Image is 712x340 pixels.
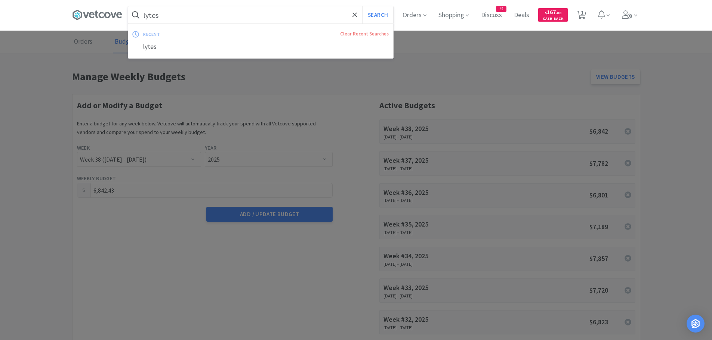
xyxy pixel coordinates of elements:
a: 1 [574,13,589,19]
div: lytes [128,40,393,54]
a: $167.00Cash Back [538,5,568,25]
a: Deals [511,12,532,19]
span: $ [545,10,547,15]
div: Open Intercom Messenger [687,315,705,333]
span: 167 [545,9,561,16]
div: recent [143,28,250,40]
a: Discuss45 [478,12,505,19]
input: Search by item, sku, manufacturer, ingredient, size... [128,6,393,24]
button: Search [362,6,393,24]
a: Clear Recent Searches [340,31,389,37]
span: Cash Back [543,17,563,22]
span: . 00 [556,10,561,15]
span: 45 [496,6,506,12]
